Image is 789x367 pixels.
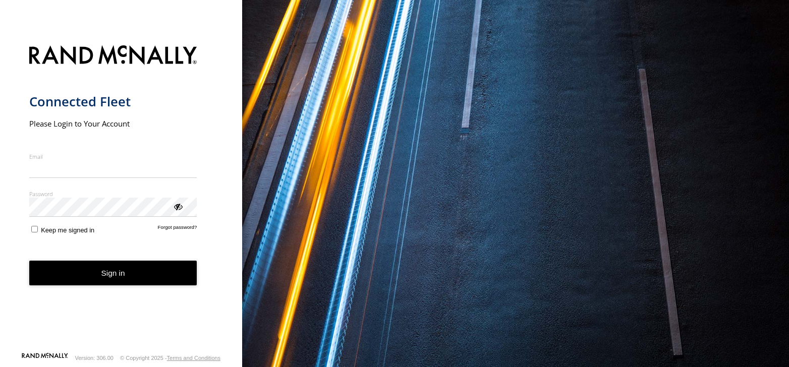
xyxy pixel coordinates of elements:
[29,43,197,69] img: Rand McNally
[31,226,38,232] input: Keep me signed in
[41,226,94,234] span: Keep me signed in
[158,224,197,234] a: Forgot password?
[29,153,197,160] label: Email
[22,353,68,363] a: Visit our Website
[75,355,114,361] div: Version: 306.00
[29,118,197,129] h2: Please Login to Your Account
[173,201,183,211] div: ViewPassword
[29,93,197,110] h1: Connected Fleet
[29,261,197,285] button: Sign in
[120,355,220,361] div: © Copyright 2025 -
[29,190,197,198] label: Password
[167,355,220,361] a: Terms and Conditions
[29,39,213,352] form: main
